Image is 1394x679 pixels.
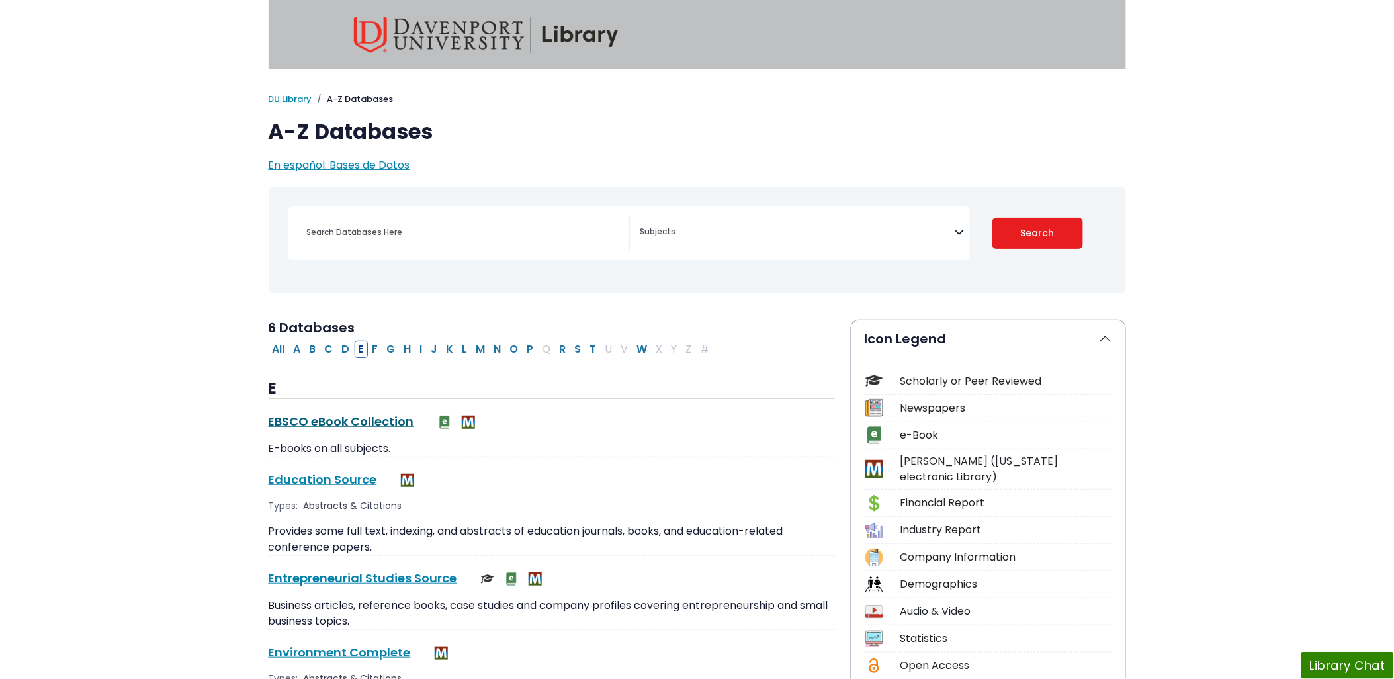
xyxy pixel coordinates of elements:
[472,341,490,358] button: Filter Results M
[571,341,586,358] button: Filter Results S
[458,341,472,358] button: Filter Results L
[640,228,955,238] textarea: Search
[900,549,1112,565] div: Company Information
[299,222,629,242] input: Search database by title or keyword
[900,373,1112,389] div: Scholarly or Peer Reviewed
[401,474,414,487] img: MeL (Michigan electronic Library)
[383,341,400,358] button: Filter Results G
[269,119,1126,144] h1: A-Z Databases
[290,341,305,358] button: Filter Results A
[900,453,1112,485] div: [PERSON_NAME] ([US_STATE] electronic Library)
[865,603,883,621] img: Icon Audio & Video
[481,572,494,586] img: Scholarly or Peer Reviewed
[354,17,619,53] img: Davenport University Library
[865,460,883,478] img: Icon MeL (Michigan electronic Library)
[505,572,518,586] img: e-Book
[269,187,1126,293] nav: Search filters
[865,576,883,594] img: Icon Demographics
[900,522,1112,538] div: Industry Report
[306,341,320,358] button: Filter Results B
[900,400,1112,416] div: Newspapers
[865,494,883,512] img: Icon Financial Report
[269,441,835,457] p: E-books on all subjects.
[338,341,354,358] button: Filter Results D
[435,647,448,660] img: MeL (Michigan electronic Library)
[312,93,394,106] li: A-Z Databases
[865,630,883,648] img: Icon Statistics
[269,570,457,586] a: Entrepreneurial Studies Source
[865,399,883,417] img: Icon Newspapers
[1301,652,1394,679] button: Library Chat
[586,341,601,358] button: Filter Results T
[443,341,458,358] button: Filter Results K
[269,93,1126,106] nav: breadcrumb
[269,341,715,356] div: Alpha-list to filter by first letter of database name
[865,521,883,539] img: Icon Industry Report
[900,576,1112,592] div: Demographics
[416,341,427,358] button: Filter Results I
[269,318,355,337] span: 6 Databases
[269,499,298,513] span: Types:
[269,158,410,173] a: En español: Bases de Datos
[851,320,1125,357] button: Icon Legend
[992,218,1083,249] button: Submit for Search Results
[490,341,505,358] button: Filter Results N
[900,658,1112,674] div: Open Access
[523,341,538,358] button: Filter Results P
[900,495,1112,511] div: Financial Report
[865,372,883,390] img: Icon Scholarly or Peer Reviewed
[269,379,835,399] h3: E
[304,499,405,513] div: Abstracts & Citations
[427,341,442,358] button: Filter Results J
[900,428,1112,443] div: e-Book
[865,549,883,566] img: Icon Company Information
[462,416,475,429] img: MeL (Michigan electronic Library)
[529,572,542,586] img: MeL (Michigan electronic Library)
[269,471,377,488] a: Education Source
[321,341,337,358] button: Filter Results C
[506,341,523,358] button: Filter Results O
[866,657,883,675] img: Icon Open Access
[438,416,451,429] img: e-Book
[355,341,368,358] button: Filter Results E
[269,341,289,358] button: All
[269,644,411,660] a: Environment Complete
[269,523,835,555] p: Provides some full text, indexing, and abstracts of education journals, books, and education-rela...
[865,426,883,444] img: Icon e-Book
[900,631,1112,647] div: Statistics
[269,598,835,629] p: Business articles, reference books, case studies and company profiles covering entrepreneurship a...
[633,341,652,358] button: Filter Results W
[269,93,312,105] a: DU Library
[369,341,382,358] button: Filter Results F
[400,341,415,358] button: Filter Results H
[556,341,570,358] button: Filter Results R
[269,413,414,430] a: EBSCO eBook Collection
[900,604,1112,619] div: Audio & Video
